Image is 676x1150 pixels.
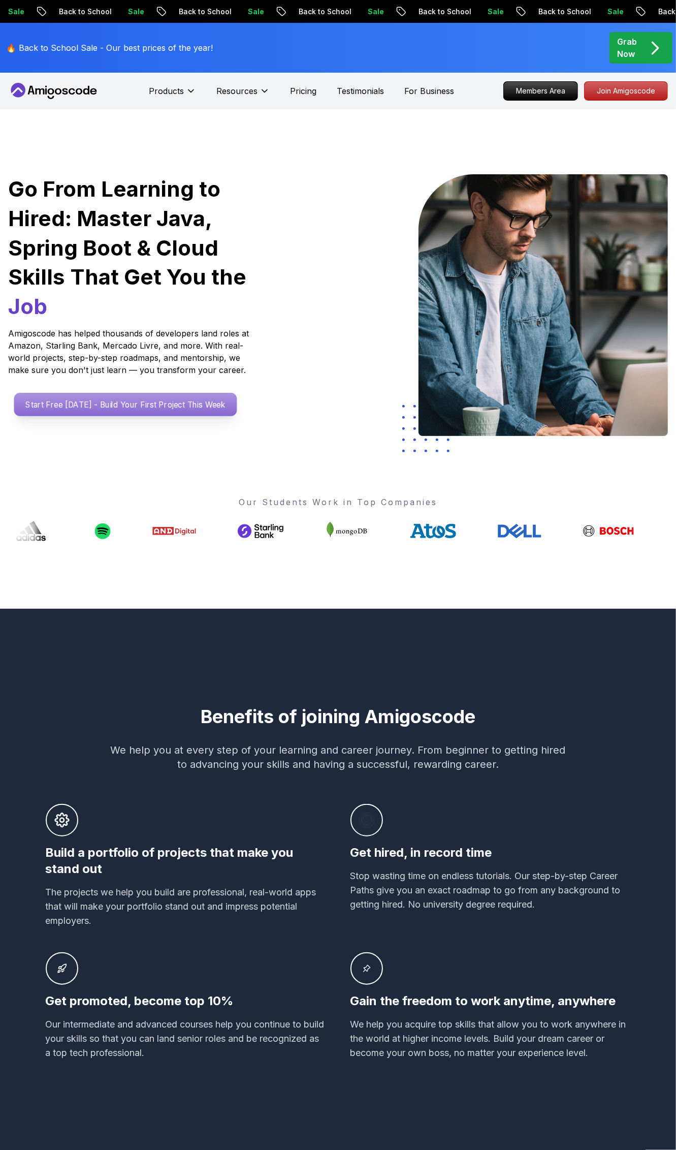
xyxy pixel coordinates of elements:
p: We help you at every step of your learning and career journey. From beginner to getting hired to ... [111,743,566,771]
p: Members Area [504,82,577,100]
p: Sale [229,7,262,17]
p: Our Students Work in Top Companies [8,496,668,508]
p: Resources [216,85,257,97]
p: Amigoscode has helped thousands of developers land roles at Amazon, Starling Bank, Mercado Livre,... [8,327,252,376]
p: Sale [469,7,501,17]
a: Testimonials [337,85,384,97]
a: Members Area [503,81,578,101]
a: Join Amigoscode [584,81,668,101]
span: Job [8,293,47,319]
p: Sale [349,7,381,17]
p: 🔥 Back to School Sale - Our best prices of the year! [6,42,213,54]
p: Our intermediate and advanced courses help you continue to build your skills so that you can land... [46,1017,326,1060]
button: Products [149,85,196,105]
h3: Gain the freedom to work anytime, anywhere [350,993,631,1009]
p: Back to School [400,7,469,17]
a: Pricing [290,85,316,97]
p: Stop wasting time on endless tutorials. Our step-by-step Career Paths give you an exact roadmap t... [350,869,631,912]
p: Products [149,85,184,97]
h3: Get hired, in record time [350,845,631,861]
h3: Get promoted, become top 10% [46,993,326,1009]
p: Back to School [280,7,349,17]
a: For Business [404,85,454,97]
p: Sale [109,7,142,17]
img: hero [419,174,668,436]
p: Join Amigoscode [585,82,667,100]
p: The projects we help you build are professional, real-world apps that will make your portfolio st... [46,885,326,928]
h3: Build a portfolio of projects that make you stand out [46,845,326,877]
h2: Benefits of joining Amigoscode [5,706,671,727]
h1: Go From Learning to Hired: Master Java, Spring Boot & Cloud Skills That Get You the [8,174,274,321]
button: Resources [216,85,270,105]
p: Grab Now [617,36,637,60]
p: Back to School [40,7,109,17]
a: Start Free [DATE] - Build Your First Project This Week [14,393,237,416]
p: Back to School [520,7,589,17]
p: We help you acquire top skills that allow you to work anywhere in the world at higher income leve... [350,1017,631,1060]
p: Sale [589,7,621,17]
p: Back to School [160,7,229,17]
